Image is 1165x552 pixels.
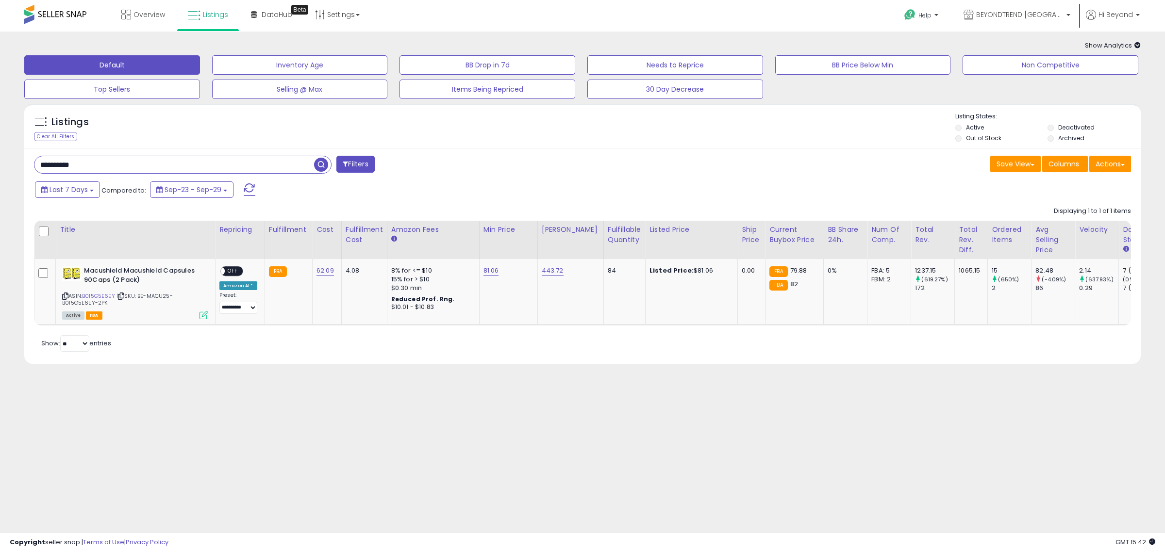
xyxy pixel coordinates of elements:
div: 1065.15 [959,266,980,275]
div: 15% for > $10 [391,275,472,284]
button: Last 7 Days [35,181,100,198]
div: [PERSON_NAME] [542,225,599,235]
a: 62.09 [316,266,334,276]
button: Sep-23 - Sep-29 [150,181,233,198]
button: Selling @ Max [212,80,388,99]
div: Fulfillable Quantity [608,225,641,245]
span: Compared to: [101,186,146,195]
div: 84 [608,266,638,275]
div: FBM: 2 [871,275,903,284]
small: (-4.09%) [1042,276,1066,283]
b: Listed Price: [649,266,694,275]
button: Needs to Reprice [587,55,763,75]
span: DataHub [262,10,292,19]
div: Ship Price [742,225,761,245]
button: Top Sellers [24,80,200,99]
p: Listing States: [955,112,1141,121]
div: FBA: 5 [871,266,903,275]
small: FBA [769,266,787,277]
a: Hi Beyond [1086,10,1140,32]
small: Amazon Fees. [391,235,397,244]
div: 15 [992,266,1031,275]
div: $0.30 min [391,284,472,292]
label: Active [966,123,984,131]
div: BB Share 24h. [828,225,863,245]
div: 7 (100%) [1123,284,1162,292]
div: ASIN: [62,266,208,318]
button: Filters [336,156,374,173]
div: Velocity [1079,225,1115,235]
span: Sep-23 - Sep-29 [165,185,221,195]
div: Min Price [483,225,533,235]
div: 4.08 [346,266,380,275]
span: 82 [790,279,798,289]
div: Avg Selling Price [1035,225,1071,255]
div: 7 (100%) [1123,266,1162,275]
div: Ordered Items [992,225,1027,245]
span: All listings currently available for purchase on Amazon [62,311,84,320]
img: 51Jbz7ePShL._SL40_.jpg [62,266,82,281]
div: Cost [316,225,337,235]
div: Amazon AI * [219,281,257,290]
div: 2.14 [1079,266,1118,275]
div: Current Buybox Price [769,225,819,245]
i: Get Help [904,9,916,21]
span: Show Analytics [1085,41,1141,50]
button: Save View [990,156,1041,172]
b: Macushield Macushield Capsules 90Caps (2 Pack) [84,266,202,287]
button: Default [24,55,200,75]
div: 1237.15 [915,266,954,275]
small: (0%) [1123,276,1136,283]
div: Amazon Fees [391,225,475,235]
div: Clear All Filters [34,132,77,141]
span: Columns [1048,159,1079,169]
div: 0.00 [742,266,758,275]
span: 79.88 [790,266,807,275]
b: Reduced Prof. Rng. [391,295,455,303]
button: Actions [1089,156,1131,172]
div: 8% for <= $10 [391,266,472,275]
div: 0.29 [1079,284,1118,292]
span: Hi Beyond [1098,10,1133,19]
label: Deactivated [1058,123,1095,131]
div: Listed Price [649,225,733,235]
div: 86 [1035,284,1075,292]
small: FBA [769,280,787,291]
span: BEYONDTREND [GEOGRAPHIC_DATA] [976,10,1064,19]
div: Preset: [219,292,257,314]
span: OFF [225,267,240,276]
div: Total Rev. [915,225,950,245]
button: Non Competitive [963,55,1138,75]
div: Total Rev. Diff. [959,225,983,255]
button: 30 Day Decrease [587,80,763,99]
small: (650%) [998,276,1019,283]
button: BB Price Below Min [775,55,951,75]
span: Show: entries [41,339,111,348]
div: Fulfillment Cost [346,225,383,245]
button: Columns [1042,156,1088,172]
span: Overview [133,10,165,19]
button: BB Drop in 7d [399,55,575,75]
button: Inventory Age [212,55,388,75]
a: 81.06 [483,266,499,276]
span: Last 7 Days [50,185,88,195]
div: Fulfillment [269,225,308,235]
div: 0% [828,266,860,275]
h5: Listings [51,115,89,129]
div: Days In Stock [1123,225,1158,245]
div: Tooltip anchor [291,5,308,15]
small: FBA [269,266,287,277]
label: Out of Stock [966,134,1001,142]
div: $10.01 - $10.83 [391,303,472,311]
span: | SKU: BE-MACU25-B015G5E6EY-2PK [62,292,173,307]
span: FBA [86,311,102,320]
div: $81.06 [649,266,730,275]
div: Title [60,225,211,235]
div: 172 [915,284,954,292]
small: (637.93%) [1085,276,1113,283]
button: Items Being Repriced [399,80,575,99]
a: B015G5E6EY [82,292,115,300]
span: Help [918,11,932,19]
span: Listings [203,10,228,19]
div: 2 [992,284,1031,292]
